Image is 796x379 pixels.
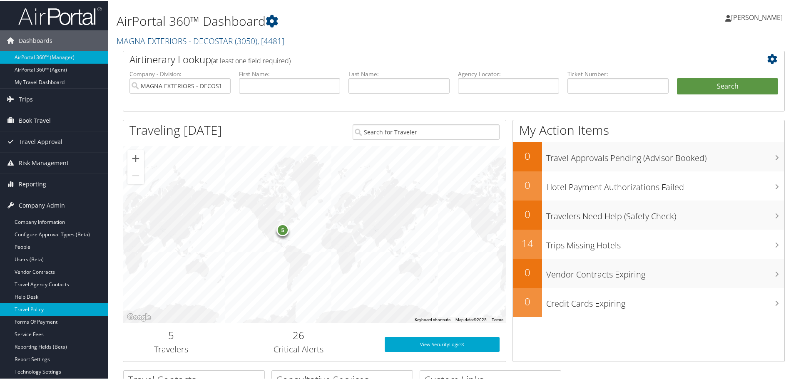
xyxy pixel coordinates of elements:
input: Search for Traveler [353,124,500,139]
a: [PERSON_NAME] [725,4,791,29]
span: Dashboards [19,30,52,50]
button: Search [677,77,778,94]
h2: 14 [513,235,542,250]
label: Ticket Number: [567,69,669,77]
h3: Travelers [129,343,213,354]
h2: 26 [225,327,372,342]
label: Agency Locator: [458,69,559,77]
a: Terms (opens in new tab) [492,317,503,321]
a: 0Travel Approvals Pending (Advisor Booked) [513,141,784,171]
h2: 0 [513,294,542,308]
button: Zoom in [127,149,144,166]
a: View SecurityLogic® [385,336,500,351]
h3: Trips Missing Hotels [546,235,784,250]
a: 14Trips Missing Hotels [513,229,784,258]
img: airportal-logo.png [18,5,102,25]
a: 0Vendor Contracts Expiring [513,258,784,287]
h2: 0 [513,177,542,191]
h3: Credit Cards Expiring [546,293,784,309]
span: Book Travel [19,109,51,130]
span: Travel Approval [19,131,62,151]
span: [PERSON_NAME] [731,12,783,21]
a: 0Credit Cards Expiring [513,287,784,316]
a: 0Travelers Need Help (Safety Check) [513,200,784,229]
h3: Vendor Contracts Expiring [546,264,784,280]
h1: My Action Items [513,121,784,138]
label: Last Name: [348,69,450,77]
div: 5 [276,223,289,235]
span: (at least one field required) [211,55,291,64]
span: Map data ©2025 [455,317,487,321]
h3: Travelers Need Help (Safety Check) [546,206,784,221]
label: Company - Division: [129,69,231,77]
h2: 5 [129,327,213,342]
label: First Name: [239,69,340,77]
h2: 0 [513,265,542,279]
a: 0Hotel Payment Authorizations Failed [513,171,784,200]
h1: AirPortal 360™ Dashboard [117,12,566,29]
h2: Airtinerary Lookup [129,52,723,66]
span: Company Admin [19,194,65,215]
span: , [ 4481 ] [257,35,284,46]
span: Trips [19,88,33,109]
span: Risk Management [19,152,69,173]
span: ( 3050 ) [235,35,257,46]
a: Open this area in Google Maps (opens a new window) [125,311,153,322]
h3: Hotel Payment Authorizations Failed [546,176,784,192]
h2: 0 [513,148,542,162]
button: Zoom out [127,166,144,183]
h2: 0 [513,206,542,220]
span: Reporting [19,173,46,194]
a: MAGNA EXTERIORS - DECOSTAR [117,35,284,46]
h3: Travel Approvals Pending (Advisor Booked) [546,147,784,163]
h1: Traveling [DATE] [129,121,222,138]
img: Google [125,311,153,322]
button: Keyboard shortcuts [415,316,450,322]
h3: Critical Alerts [225,343,372,354]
